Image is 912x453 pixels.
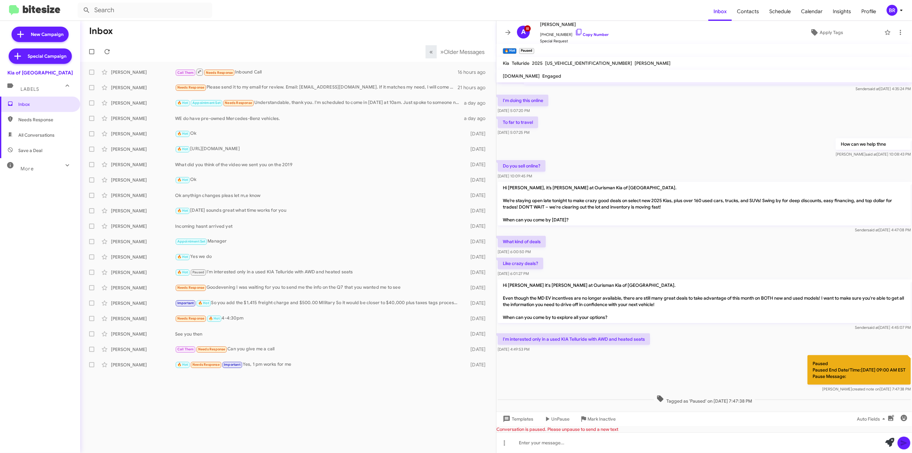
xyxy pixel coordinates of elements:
[209,316,220,321] span: 🔥 Hot
[796,2,828,21] a: Calendar
[498,116,538,128] p: To far to travel
[462,131,491,137] div: [DATE]
[540,38,609,44] span: Special Request
[18,101,73,107] span: Inbox
[503,73,540,79] span: [DOMAIN_NAME]
[175,269,462,276] div: I'm interested only in a used KIA Telluride with AWD and heated seats
[855,227,911,232] span: Sender [DATE] 4:47:08 PM
[458,84,491,91] div: 21 hours ago
[192,101,221,105] span: Appointment Set
[498,271,529,276] span: [DATE] 6:01:27 PM
[462,269,491,276] div: [DATE]
[822,387,911,391] span: [PERSON_NAME] [DATE] 7:47:38 PM
[31,31,63,38] span: New Campaign
[177,101,188,105] span: 🔥 Hot
[855,325,911,330] span: Sender [DATE] 4:45:07 PM
[175,223,462,229] div: Incoming hasnt arrived yet
[635,60,671,66] span: [PERSON_NAME]
[111,300,175,306] div: [PERSON_NAME]
[575,32,609,37] a: Copy Number
[462,177,491,183] div: [DATE]
[462,100,491,106] div: a day ago
[177,270,188,274] span: 🔥 Hot
[175,238,462,245] div: Manager
[177,71,194,75] span: Call Them
[21,166,34,172] span: More
[764,2,796,21] a: Schedule
[462,346,491,353] div: [DATE]
[175,253,462,261] div: Yes we do
[111,269,175,276] div: [PERSON_NAME]
[89,26,113,36] h1: Inbox
[771,27,881,38] button: Apply Tags
[462,161,491,168] div: [DATE]
[708,2,732,21] a: Inbox
[836,152,911,157] span: [PERSON_NAME] [DATE] 10:08:43 PM
[177,301,194,305] span: Important
[111,192,175,199] div: [PERSON_NAME]
[856,2,881,21] a: Profile
[111,315,175,322] div: [PERSON_NAME]
[175,284,462,291] div: Goodevening I was waiting for you to send me the info on the Q7 that you wanted me to see
[175,161,462,168] div: What did you think of the video we sent you on the 2019
[177,347,194,351] span: Call Them
[175,361,462,368] div: Yes, 1 pm works for me
[111,208,175,214] div: [PERSON_NAME]
[462,362,491,368] div: [DATE]
[458,69,491,75] div: 16 hours ago
[540,21,609,28] span: [PERSON_NAME]
[111,254,175,260] div: [PERSON_NAME]
[498,174,532,178] span: [DATE] 10:09:45 PM
[444,48,485,56] span: Older Messages
[177,132,188,136] span: 🔥 Hot
[887,5,898,16] div: BR
[175,207,462,214] div: [DATE] sounds great what time works for you
[545,60,632,66] span: [US_VEHICLE_IDENTIFICATION_NUMBER]
[512,60,529,66] span: Telluride
[498,249,531,254] span: [DATE] 6:00:50 PM
[225,101,252,105] span: Needs Response
[192,363,220,367] span: Needs Response
[111,84,175,91] div: [PERSON_NAME]
[175,68,458,76] div: Inbound Call
[462,300,491,306] div: [DATE]
[111,362,175,368] div: [PERSON_NAME]
[867,227,879,232] span: said at
[429,48,433,56] span: «
[175,99,462,107] div: Understandable, thank you. I'm scheduled to come in [DATE] at 10am. Just spoke to someone named [...
[177,255,188,259] span: 🔥 Hot
[519,48,534,54] small: Paused
[111,285,175,291] div: [PERSON_NAME]
[852,413,893,425] button: Auto Fields
[540,28,609,38] span: [PHONE_NUMBER]
[177,209,188,213] span: 🔥 Hot
[440,48,444,56] span: »
[192,270,204,274] span: Paused
[177,363,188,367] span: 🔥 Hot
[498,347,529,352] span: [DATE] 4:49:53 PM
[436,45,488,58] button: Next
[175,84,458,91] div: Please send it to my email for review. Email: [EMAIL_ADDRESS][DOMAIN_NAME]. If it matches my need...
[198,301,209,305] span: 🔥 Hot
[175,115,462,122] div: WE do have pre-owned Mercedes-Benz vehicles.
[498,160,545,172] p: Do you sell online?
[542,73,561,79] span: Engaged
[836,138,911,150] p: How can we help thne
[852,387,880,391] span: created note on
[111,69,175,75] div: [PERSON_NAME]
[498,279,911,323] p: Hi [PERSON_NAME] it's [PERSON_NAME] at Ourisman Kia of [GEOGRAPHIC_DATA]. Even though the MD EV i...
[177,286,205,290] span: Needs Response
[177,147,188,151] span: 🔥 Hot
[881,5,905,16] button: BR
[732,2,764,21] a: Contacts
[7,70,73,76] div: Kia of [GEOGRAPHIC_DATA]
[426,45,437,58] button: Previous
[866,152,877,157] span: said at
[502,413,533,425] span: Templates
[538,413,575,425] button: UnPause
[462,223,491,229] div: [DATE]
